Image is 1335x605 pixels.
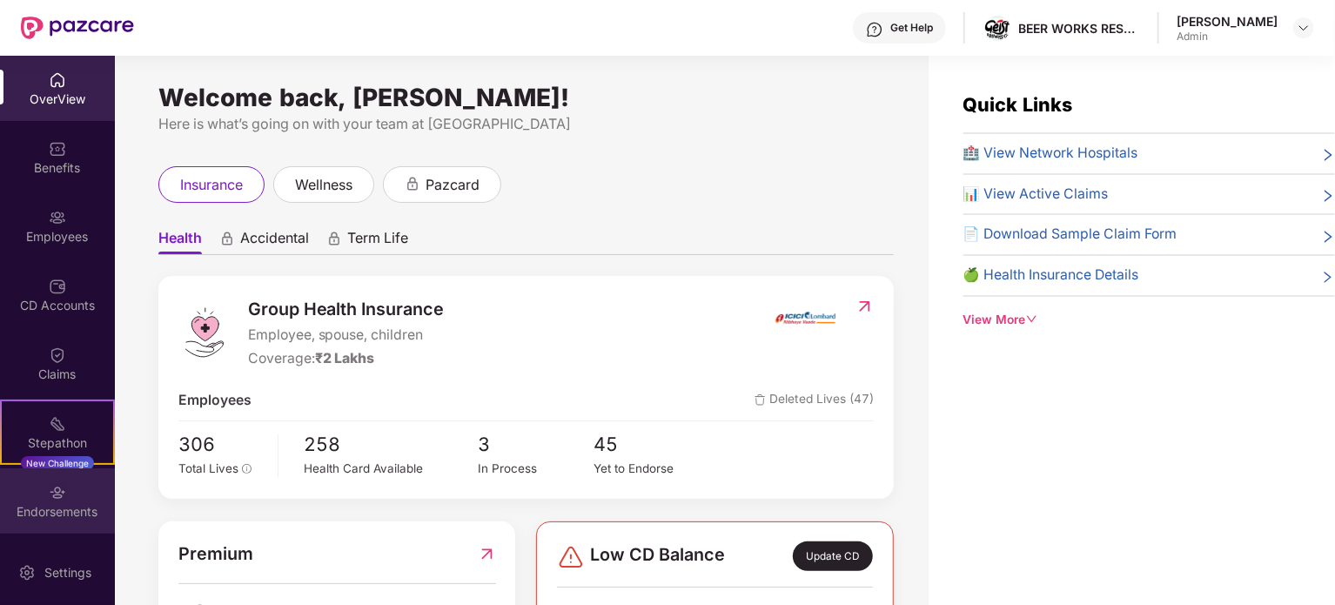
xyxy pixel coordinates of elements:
img: svg+xml;base64,PHN2ZyBpZD0iSG9tZSIgeG1sbnM9Imh0dHA6Ly93d3cudzMub3JnLzIwMDAvc3ZnIiB3aWR0aD0iMjAiIG... [49,71,66,89]
div: Stepathon [2,434,113,452]
span: 🏥 View Network Hospitals [963,143,1138,165]
img: svg+xml;base64,PHN2ZyB4bWxucz0iaHR0cDovL3d3dy53My5vcmcvMjAwMC9zdmciIHdpZHRoPSIyMSIgaGVpZ2h0PSIyMC... [49,415,66,433]
span: 📊 View Active Claims [963,184,1109,205]
div: Get Help [890,21,933,35]
div: In Process [478,460,594,478]
div: animation [405,176,420,192]
img: WhatsApp%20Image%202024-02-28%20at%203.03.39%20PM.jpeg [985,18,1010,38]
img: svg+xml;base64,PHN2ZyBpZD0iQ2xhaW0iIHhtbG5zPSJodHRwOi8vd3d3LnczLm9yZy8yMDAwL3N2ZyIgd2lkdGg9IjIwIi... [49,346,66,364]
img: insurerIcon [773,296,838,339]
span: Quick Links [963,93,1073,116]
span: 🍏 Health Insurance Details [963,265,1139,286]
span: info-circle [242,464,252,474]
img: New Pazcare Logo [21,17,134,39]
span: Health [158,229,202,254]
img: svg+xml;base64,PHN2ZyBpZD0iSGVscC0zMngzMiIgeG1sbnM9Imh0dHA6Ly93d3cudzMub3JnLzIwMDAvc3ZnIiB3aWR0aD... [866,21,883,38]
span: 3 [478,430,594,460]
img: svg+xml;base64,PHN2ZyBpZD0iRGFuZ2VyLTMyeDMyIiB4bWxucz0iaHR0cDovL3d3dy53My5vcmcvMjAwMC9zdmciIHdpZH... [557,543,585,571]
span: right [1321,268,1335,286]
span: Deleted Lives (47) [755,390,874,412]
div: animation [219,231,235,246]
div: Settings [39,564,97,581]
div: New Challenge [21,456,94,470]
div: Welcome back, [PERSON_NAME]! [158,91,894,104]
div: animation [326,231,342,246]
span: right [1321,187,1335,205]
div: BEER WORKS RESTAURANTS & MICRO BREWERY PVT LTD [1018,20,1140,37]
div: View More [963,311,1335,330]
img: svg+xml;base64,PHN2ZyBpZD0iQmVuZWZpdHMiIHhtbG5zPSJodHRwOi8vd3d3LnczLm9yZy8yMDAwL3N2ZyIgd2lkdGg9Ij... [49,140,66,158]
span: 📄 Download Sample Claim Form [963,224,1177,245]
span: 258 [305,430,479,460]
img: svg+xml;base64,PHN2ZyBpZD0iRW1wbG95ZWVzIiB4bWxucz0iaHR0cDovL3d3dy53My5vcmcvMjAwMC9zdmciIHdpZHRoPS... [49,209,66,226]
span: Employee, spouse, children [248,325,445,346]
img: svg+xml;base64,PHN2ZyBpZD0iRHJvcGRvd24tMzJ4MzIiIHhtbG5zPSJodHRwOi8vd3d3LnczLm9yZy8yMDAwL3N2ZyIgd2... [1297,21,1311,35]
span: Low CD Balance [590,541,725,571]
img: logo [178,306,231,359]
div: Admin [1177,30,1278,44]
span: pazcard [426,174,480,196]
img: deleteIcon [755,394,766,406]
span: right [1321,146,1335,165]
span: Accidental [240,229,309,254]
span: Employees [178,390,252,412]
span: Premium [178,541,253,568]
span: insurance [180,174,243,196]
span: right [1321,227,1335,245]
img: svg+xml;base64,PHN2ZyBpZD0iU2V0dGluZy0yMHgyMCIgeG1sbnM9Imh0dHA6Ly93d3cudzMub3JnLzIwMDAvc3ZnIiB3aW... [18,564,36,581]
div: [PERSON_NAME] [1177,13,1278,30]
span: down [1026,313,1038,326]
img: RedirectIcon [478,541,496,568]
span: Term Life [347,229,408,254]
img: svg+xml;base64,PHN2ZyBpZD0iRW5kb3JzZW1lbnRzIiB4bWxucz0iaHR0cDovL3d3dy53My5vcmcvMjAwMC9zdmciIHdpZH... [49,484,66,501]
span: wellness [295,174,352,196]
span: Total Lives [178,461,238,475]
img: svg+xml;base64,PHN2ZyBpZD0iQ0RfQWNjb3VudHMiIGRhdGEtbmFtZT0iQ0QgQWNjb3VudHMiIHhtbG5zPSJodHRwOi8vd3... [49,278,66,295]
span: Group Health Insurance [248,296,445,323]
span: 306 [178,430,265,460]
div: Health Card Available [305,460,479,478]
div: Update CD [793,541,873,571]
div: Coverage: [248,348,445,370]
div: Here is what’s going on with your team at [GEOGRAPHIC_DATA] [158,113,894,135]
span: 45 [594,430,710,460]
span: ₹2 Lakhs [315,350,375,366]
img: RedirectIcon [855,298,874,315]
div: Yet to Endorse [594,460,710,478]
